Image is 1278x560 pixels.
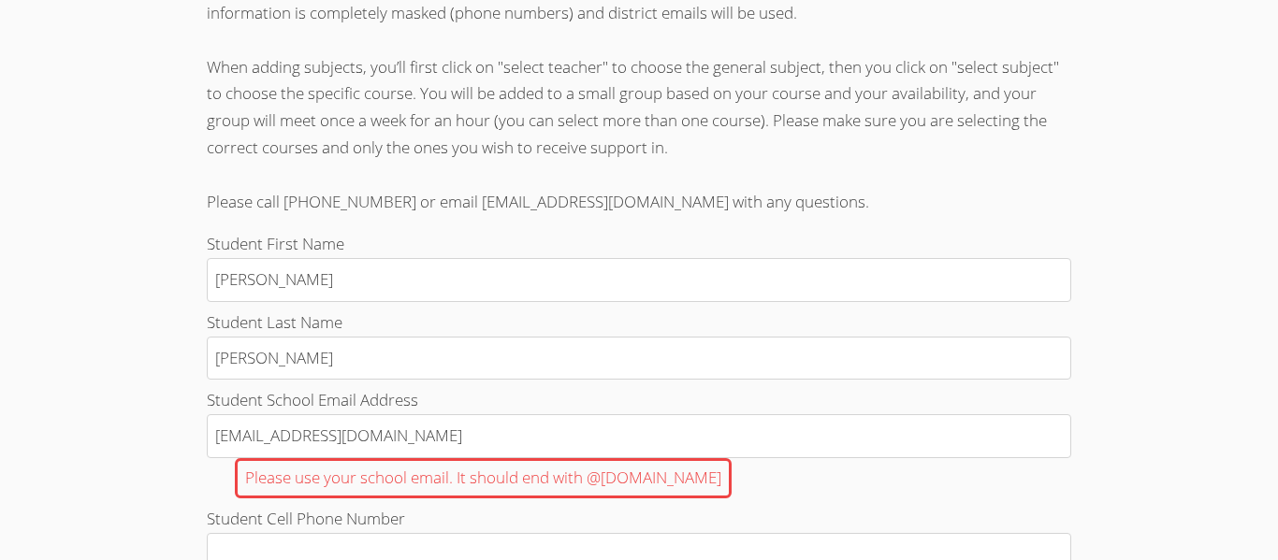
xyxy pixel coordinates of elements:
span: Student School Email Address [207,389,418,410]
input: Student Last Name [207,337,1071,381]
span: Student Last Name [207,311,342,333]
input: Student First Name [207,258,1071,302]
span: Student First Name [207,233,344,254]
input: Student School Email AddressPlease use your school email. It should end with @[DOMAIN_NAME] [207,414,1071,458]
span: Student Cell Phone Number [207,508,405,529]
div: Please use your school email. It should end with @[DOMAIN_NAME] [235,458,732,498]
